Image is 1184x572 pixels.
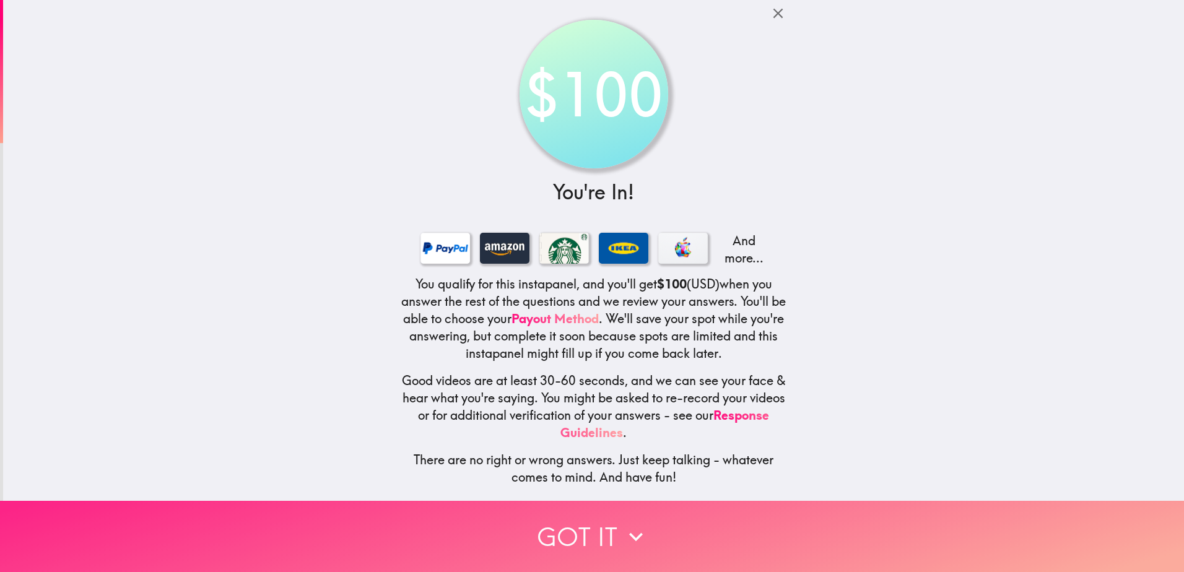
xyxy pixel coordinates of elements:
[401,451,787,486] h5: There are no right or wrong answers. Just keep talking - whatever comes to mind. And have fun!
[401,372,787,441] h5: Good videos are at least 30-60 seconds, and we can see your face & hear what you're saying. You m...
[718,232,767,267] p: And more...
[401,275,787,362] h5: You qualify for this instapanel, and you'll get (USD) when you answer the rest of the questions a...
[657,276,687,292] b: $100
[560,407,769,440] a: Response Guidelines
[401,178,787,206] h3: You're In!
[511,311,599,326] a: Payout Method
[525,25,663,163] div: $100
